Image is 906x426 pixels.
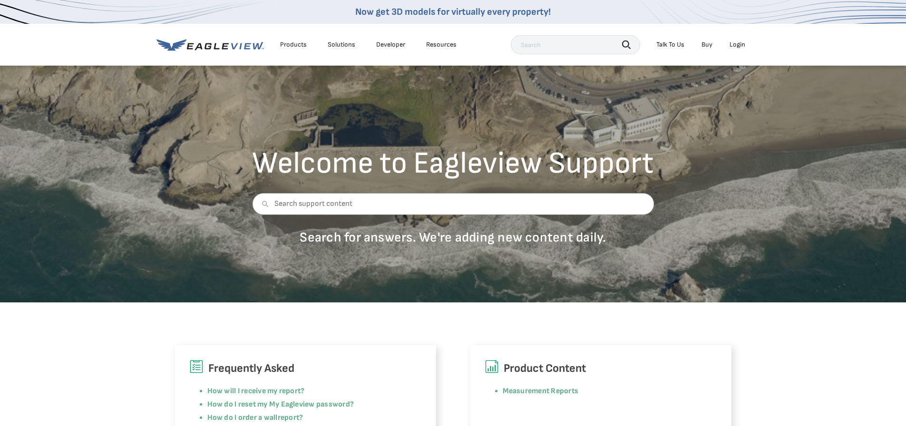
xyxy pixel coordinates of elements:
p: Search for answers. We're adding new content daily. [252,229,654,246]
a: Measurement Reports [503,387,579,396]
div: Talk To Us [656,40,684,49]
a: Developer [376,40,405,49]
a: How will I receive my report? [207,387,305,396]
a: How do I reset my My Eagleview password? [207,400,354,409]
h6: Product Content [485,359,717,378]
a: How do I order a wall [207,413,278,422]
input: Search support content [252,193,654,215]
input: Search [511,35,640,54]
a: report [278,413,299,422]
a: Buy [701,40,712,49]
h2: Welcome to Eagleview Support [252,148,654,179]
a: ? [299,413,303,422]
div: Solutions [328,40,355,49]
h6: Frequently Asked [189,359,422,378]
div: Login [730,40,745,49]
div: Resources [426,40,457,49]
a: Now get 3D models for virtually every property! [355,6,551,18]
div: Products [280,40,307,49]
